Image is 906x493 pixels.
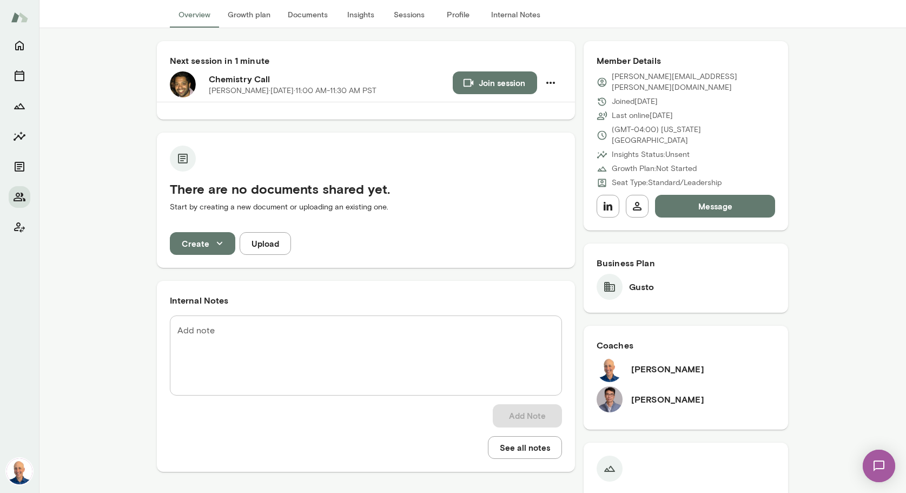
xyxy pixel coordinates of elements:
button: Create [170,232,235,255]
button: Members [9,186,30,208]
button: Growth plan [219,2,279,28]
h5: There are no documents shared yet. [170,180,562,198]
p: Joined [DATE] [612,96,658,107]
button: Join session [453,71,537,94]
h6: [PERSON_NAME] [631,363,704,376]
h6: Internal Notes [170,294,562,307]
h6: Member Details [597,54,776,67]
p: Growth Plan: Not Started [612,163,697,174]
button: Client app [9,216,30,238]
button: Insights [336,2,385,28]
h6: Coaches [597,339,776,352]
button: See all notes [488,436,562,459]
button: Internal Notes [482,2,549,28]
img: Mark Lazen [597,356,623,382]
button: Insights [9,126,30,147]
button: Sessions [385,2,434,28]
button: Message [655,195,776,218]
button: Home [9,35,30,56]
h6: Business Plan [597,257,776,269]
button: Growth Plan [9,95,30,117]
h6: Next session in 1 minute [170,54,562,67]
button: Upload [240,232,291,255]
img: Mento [11,7,28,28]
p: (GMT-04:00) [US_STATE][GEOGRAPHIC_DATA] [612,124,776,146]
button: Documents [279,2,336,28]
button: Documents [9,156,30,178]
button: Sessions [9,65,30,87]
p: Start by creating a new document or uploading an existing one. [170,202,562,213]
p: [PERSON_NAME][EMAIL_ADDRESS][PERSON_NAME][DOMAIN_NAME] [612,71,776,93]
h6: [PERSON_NAME] [631,393,704,406]
button: Overview [170,2,219,28]
p: [PERSON_NAME] · [DATE] · 11:00 AM-11:30 AM PST [209,86,376,96]
h6: Gusto [629,280,654,293]
img: Victor Chan [597,386,623,412]
h6: Chemistry Call [209,73,453,86]
p: Seat Type: Standard/Leadership [612,178,722,188]
p: Insights Status: Unsent [612,149,690,160]
button: Profile [434,2,482,28]
p: Last online [DATE] [612,110,673,121]
img: Mark Lazen [6,458,32,484]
